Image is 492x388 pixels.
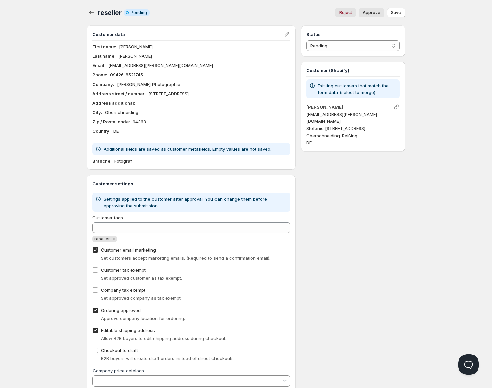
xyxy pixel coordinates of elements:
span: Set approved customer as tax exempt. [101,275,182,281]
span: Editable shipping address [101,328,155,333]
iframe: Help Scout Beacon - Open [458,354,479,375]
b: Zip / Postal code : [92,119,130,124]
p: Existing customers that match the form data (select to merge) [318,82,397,96]
b: Branche : [92,158,112,164]
span: Set approved company as tax exempt. [101,295,182,301]
p: [PERSON_NAME] Photographie [117,81,180,88]
b: Country : [92,128,111,134]
p: [PERSON_NAME] [118,53,152,59]
label: Company price catalogs [93,368,144,373]
button: Edit [282,30,292,39]
button: Reject [335,8,356,17]
b: Email : [92,63,106,68]
h3: Customer settings [92,180,290,187]
p: [STREET_ADDRESS] [148,90,189,97]
span: Pending [131,10,147,15]
span: Allow B2B buyers to edit shipping address during checkout. [101,336,226,341]
b: Last name : [92,53,116,59]
b: First name : [92,44,116,49]
span: Approve company location for ordering. [101,316,185,321]
span: Checkout to draft [101,348,138,353]
button: Save [387,8,405,17]
span: Reject [339,10,352,15]
button: Approve [359,8,384,17]
h3: Customer (Shopify) [306,67,400,74]
p: [EMAIL_ADDRESS][PERSON_NAME][DOMAIN_NAME] [108,62,213,69]
p: [PERSON_NAME] [119,43,153,50]
span: B2B buyers will create draft orders instead of direct checkouts. [101,356,235,361]
span: Approve [363,10,380,15]
a: [PERSON_NAME] [306,104,343,110]
button: Link [392,102,401,112]
p: Additional fields are saved as customer metafields. Empty values are not saved. [104,146,271,152]
span: Set customers accept marketing emails. (Required to send a confirmation email). [101,255,270,261]
span: Company tax exempt [101,287,145,293]
h3: Customer data [92,31,284,38]
p: DE [113,128,119,134]
span: Customer email marketing [101,247,156,253]
b: Address additional : [92,100,135,106]
span: reseller [98,9,121,17]
span: Customer tax exempt [101,267,146,273]
p: 94363 [133,118,146,125]
b: Company : [92,81,114,87]
span: Save [391,10,401,15]
p: Fotograf [114,158,132,164]
span: Ordering approved [101,308,141,313]
b: Phone : [92,72,107,77]
p: Settings applied to the customer after approval. You can change them before approving the submiss... [104,196,288,209]
button: Remove reseller [111,236,117,242]
b: Address street / number : [92,91,146,96]
span: reseller [94,236,110,241]
p: 09426-8521745 [110,71,143,78]
span: Oberschneiding-Reißing DE [306,133,357,145]
p: Oberschneiding [105,109,138,116]
h3: Status [306,31,400,38]
span: Customer tags [92,215,123,220]
span: Stefanie [STREET_ADDRESS] [306,126,365,131]
b: City : [92,110,102,115]
p: [EMAIL_ADDRESS][PERSON_NAME][DOMAIN_NAME] [306,111,400,124]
